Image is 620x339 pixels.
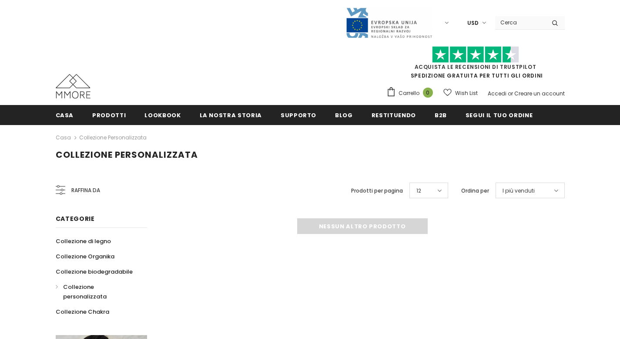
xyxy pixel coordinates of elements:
span: Segui il tuo ordine [466,111,533,119]
a: Accedi [488,90,506,97]
a: Acquista le recensioni di TrustPilot [415,63,536,71]
a: Carrello 0 [386,87,437,100]
a: Segui il tuo ordine [466,105,533,125]
a: Casa [56,132,71,143]
span: Prodotti [92,111,126,119]
span: La nostra storia [200,111,262,119]
img: Casi MMORE [56,74,90,98]
span: Collezione Chakra [56,308,109,316]
span: supporto [281,111,316,119]
span: 12 [416,186,421,195]
span: Restituendo [372,111,416,119]
span: B2B [435,111,447,119]
span: USD [467,19,479,27]
span: Wish List [455,89,478,98]
label: Ordina per [461,186,489,195]
a: Prodotti [92,105,126,125]
span: 0 [423,88,433,98]
a: Blog [335,105,353,125]
span: Categorie [56,214,95,223]
span: Collezione di legno [56,237,111,245]
a: B2B [435,105,447,125]
a: Javni Razpis [345,19,432,26]
span: Casa [56,111,74,119]
span: Collezione biodegradabile [56,268,133,276]
a: Collezione di legno [56,234,111,249]
a: La nostra storia [200,105,262,125]
a: Casa [56,105,74,125]
label: Prodotti per pagina [351,186,403,195]
input: Search Site [495,16,545,29]
a: Collezione personalizzata [56,279,137,304]
a: Creare un account [514,90,565,97]
span: Carrello [399,89,419,98]
a: Collezione biodegradabile [56,264,133,279]
a: Collezione Organika [56,249,114,264]
span: or [508,90,513,97]
span: I più venduti [503,186,535,195]
span: Raffina da [71,186,100,195]
span: Collezione personalizzata [56,149,198,161]
a: Restituendo [372,105,416,125]
a: Lookbook [144,105,181,125]
a: supporto [281,105,316,125]
span: SPEDIZIONE GRATUITA PER TUTTI GLI ORDINI [386,50,565,79]
span: Collezione personalizzata [63,283,107,301]
span: Blog [335,111,353,119]
img: Fidati di Pilot Stars [432,46,519,63]
a: Collezione personalizzata [79,134,147,141]
img: Javni Razpis [345,7,432,39]
a: Wish List [443,85,478,101]
span: Lookbook [144,111,181,119]
span: Collezione Organika [56,252,114,261]
a: Collezione Chakra [56,304,109,319]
